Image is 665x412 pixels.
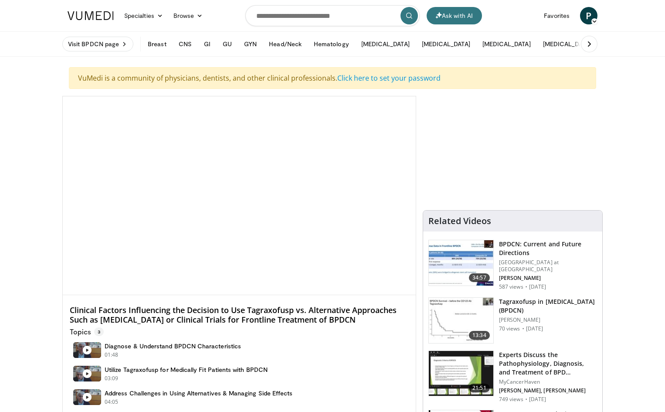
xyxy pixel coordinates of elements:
[469,331,490,340] span: 13:34
[63,96,416,295] video-js: Video Player
[499,283,523,290] p: 587 views
[428,216,491,226] h4: Related Videos
[429,298,493,343] img: 0c7e75c1-88cd-49bf-a5ba-81e642e12d69.150x105_q85_crop-smart_upscale.jpg
[199,35,216,53] button: GI
[70,327,104,336] p: Topics
[94,327,104,336] span: 3
[309,35,354,53] button: Hematology
[105,389,292,397] h4: Address Challenges in Using Alternatives & Managing Side Effects
[499,297,597,315] h3: Tagraxofusp in [MEDICAL_DATA] (BPDCN)
[105,366,268,374] h4: Utilize Tagraxofusp for Medically Fit Patients with BPDCN
[142,35,171,53] button: Breast
[469,384,490,392] span: 21:51
[499,240,597,257] h3: BPDCN: Current and Future Directions
[239,35,262,53] button: GYN
[105,342,241,350] h4: Diagnose & Understand BPDCN Characteristics
[105,375,119,382] p: 03:09
[499,325,520,332] p: 70 views
[580,7,597,24] a: P
[417,35,475,53] button: [MEDICAL_DATA]
[105,398,119,406] p: 04:05
[499,275,597,282] p: [PERSON_NAME]
[529,283,546,290] p: [DATE]
[173,35,197,53] button: CNS
[526,325,543,332] p: [DATE]
[68,11,114,20] img: VuMedi Logo
[429,351,493,396] img: 7ab65306-b1ed-48bf-a308-17c2aebc7969.150x105_q85_crop-smart_upscale.jpg
[525,396,527,403] div: ·
[69,67,596,89] div: VuMedi is a community of physicians, dentists, and other clinical professionals.
[427,7,482,24] button: Ask with AI
[499,351,597,377] h3: Experts Discuss the Pathophysiology, Diagnosis, and Treatment of BPD…
[337,73,441,83] a: Click here to set your password
[499,317,597,323] p: [PERSON_NAME]
[356,35,415,53] button: [MEDICAL_DATA]
[447,96,578,205] iframe: Advertisement
[245,5,420,26] input: Search topics, interventions
[539,7,575,24] a: Favorites
[525,283,527,290] div: ·
[264,35,307,53] button: Head/Neck
[538,35,597,53] button: [MEDICAL_DATA]
[119,7,168,24] a: Specialties
[428,351,597,403] a: 21:51 Experts Discuss the Pathophysiology, Diagnosis, and Treatment of BPD… MyCancerHaven [PERSON...
[428,297,597,344] a: 13:34 Tagraxofusp in [MEDICAL_DATA] (BPDCN) [PERSON_NAME] 70 views · [DATE]
[428,240,597,290] a: 34:57 BPDCN: Current and Future Directions [GEOGRAPHIC_DATA] at [GEOGRAPHIC_DATA] [PERSON_NAME] 5...
[105,351,119,359] p: 01:48
[70,306,409,324] h4: Clinical Factors Influencing the Decision to Use Tagraxofusp vs. Alternative Approaches Such as [...
[499,396,523,403] p: 749 views
[429,240,493,286] img: 400fc4b5-89c4-4181-9305-33f93e6bdb0a.150x105_q85_crop-smart_upscale.jpg
[499,378,597,385] p: MyCancerHaven
[529,396,546,403] p: [DATE]
[499,387,597,394] p: [PERSON_NAME], [PERSON_NAME]
[477,35,536,53] button: [MEDICAL_DATA]
[469,273,490,282] span: 34:57
[522,325,524,332] div: ·
[217,35,237,53] button: GU
[62,37,133,51] a: Visit BPDCN page
[499,259,597,273] p: [GEOGRAPHIC_DATA] at [GEOGRAPHIC_DATA]
[168,7,208,24] a: Browse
